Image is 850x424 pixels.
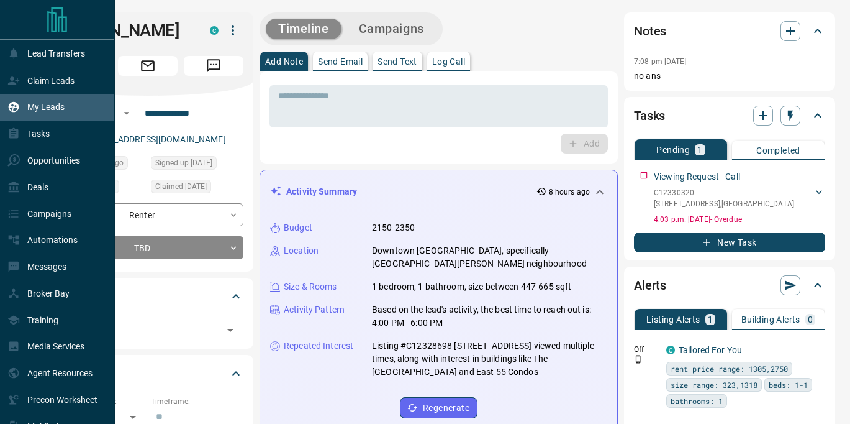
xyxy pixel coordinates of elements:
a: Tailored For You [679,345,742,355]
p: Activity Pattern [284,303,345,316]
p: Building Alerts [741,315,800,324]
button: Timeline [266,19,341,39]
button: Regenerate [400,397,477,418]
p: Activity Summary [286,185,357,198]
p: Viewing Request - Call [654,170,740,183]
p: Completed [756,146,800,155]
p: no ans [634,70,825,83]
span: size range: 323,1318 [671,379,757,391]
button: Open [119,106,134,121]
p: Timeframe: [151,396,243,407]
p: Size & Rooms [284,280,337,293]
p: Pending [656,145,690,154]
span: Claimed [DATE] [155,180,207,193]
p: Send Text [378,57,417,66]
p: Budget [284,221,312,234]
p: Listing Alerts [646,315,700,324]
p: 7:08 pm [DATE] [634,57,687,66]
h1: [PERSON_NAME] [52,21,191,40]
p: Based on the lead's activity, the best time to reach out is: 4:00 PM - 6:00 PM [372,303,607,330]
p: 8 hours ago [549,187,590,198]
a: [EMAIL_ADDRESS][DOMAIN_NAME] [86,134,226,144]
p: Send Email [318,57,363,66]
p: [STREET_ADDRESS] , [GEOGRAPHIC_DATA] [654,198,794,210]
p: 1 bedroom, 1 bathroom, size between 447-665 sqft [372,280,571,293]
p: 1 [708,315,713,324]
div: C12330320[STREET_ADDRESS],[GEOGRAPHIC_DATA] [654,185,825,212]
p: Off [634,344,659,355]
svg: Push Notification Only [634,355,643,364]
div: Tasks [634,101,825,131]
span: Email [118,56,178,76]
span: bathrooms: 1 [671,395,723,407]
div: Criteria [52,359,243,389]
span: Signed up [DATE] [155,157,212,169]
div: Thu Aug 14 2025 [151,156,243,173]
span: Message [184,56,243,76]
button: Campaigns [346,19,436,39]
button: Open [222,321,239,339]
p: Location [284,244,319,257]
span: beds: 1-1 [769,379,808,391]
div: Activity Summary8 hours ago [270,180,607,203]
div: condos.ca [210,26,219,35]
div: Notes [634,16,825,46]
p: 1 [697,145,702,154]
h2: Notes [634,21,666,41]
p: Log Call [432,57,465,66]
p: 4:03 p.m. [DATE] - Overdue [654,214,825,225]
span: rent price range: 1305,2750 [671,362,788,375]
p: Repeated Interest [284,339,353,353]
div: condos.ca [666,346,675,354]
div: Thu Aug 14 2025 [151,180,243,197]
h2: Tasks [634,106,665,126]
h2: Alerts [634,275,666,295]
p: Downtown [GEOGRAPHIC_DATA], specifically [GEOGRAPHIC_DATA][PERSON_NAME] neighbourhood [372,244,607,270]
p: C12330320 [654,187,794,198]
p: Listing #C12328698 [STREET_ADDRESS] viewed multiple times, along with interest in buildings like ... [372,339,607,379]
p: 2150-2350 [372,221,415,234]
div: Alerts [634,270,825,300]
p: Add Note [265,57,303,66]
div: TBD [52,236,243,259]
p: 0 [808,315,813,324]
div: Tags [52,282,243,311]
button: New Task [634,233,825,252]
div: Renter [52,203,243,226]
